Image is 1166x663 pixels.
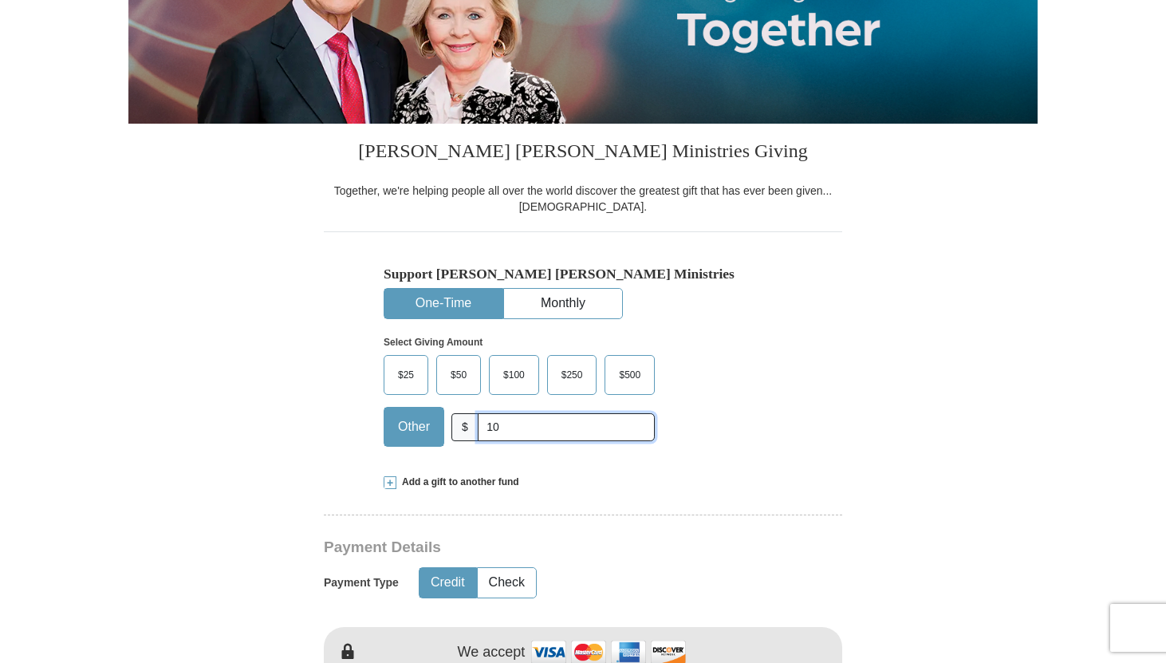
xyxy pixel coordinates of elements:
button: Credit [420,568,476,598]
button: Check [478,568,536,598]
span: Add a gift to another fund [396,476,519,489]
h5: Payment Type [324,576,399,590]
h5: Support [PERSON_NAME] [PERSON_NAME] Ministries [384,266,782,282]
h4: We accept [458,644,526,661]
h3: [PERSON_NAME] [PERSON_NAME] Ministries Giving [324,124,842,183]
span: $500 [611,363,648,387]
span: $250 [553,363,591,387]
span: $100 [495,363,533,387]
h3: Payment Details [324,539,731,557]
input: Other Amount [478,413,655,441]
span: $25 [390,363,422,387]
button: One-Time [384,289,502,318]
button: Monthly [504,289,622,318]
div: Together, we're helping people all over the world discover the greatest gift that has ever been g... [324,183,842,215]
strong: Select Giving Amount [384,337,483,348]
span: Other [390,415,438,439]
span: $ [451,413,479,441]
span: $50 [443,363,475,387]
